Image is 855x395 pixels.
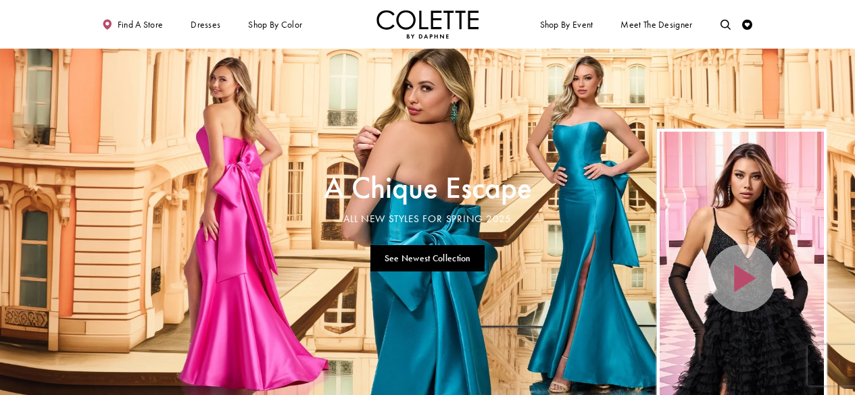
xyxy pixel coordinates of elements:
[248,20,302,30] span: Shop by color
[320,241,535,276] ul: Slider Links
[188,10,223,38] span: Dresses
[618,10,695,38] a: Meet the designer
[246,10,305,38] span: Shop by color
[537,10,595,38] span: Shop By Event
[100,10,166,38] a: Find a store
[118,20,164,30] span: Find a store
[376,10,479,38] img: Colette by Daphne
[376,10,479,38] a: Visit Home Page
[540,20,593,30] span: Shop By Event
[620,20,692,30] span: Meet the designer
[191,20,220,30] span: Dresses
[740,10,756,38] a: Check Wishlist
[718,10,733,38] a: Toggle search
[370,245,485,271] a: See Newest Collection A Chique Escape All New Styles For Spring 2025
